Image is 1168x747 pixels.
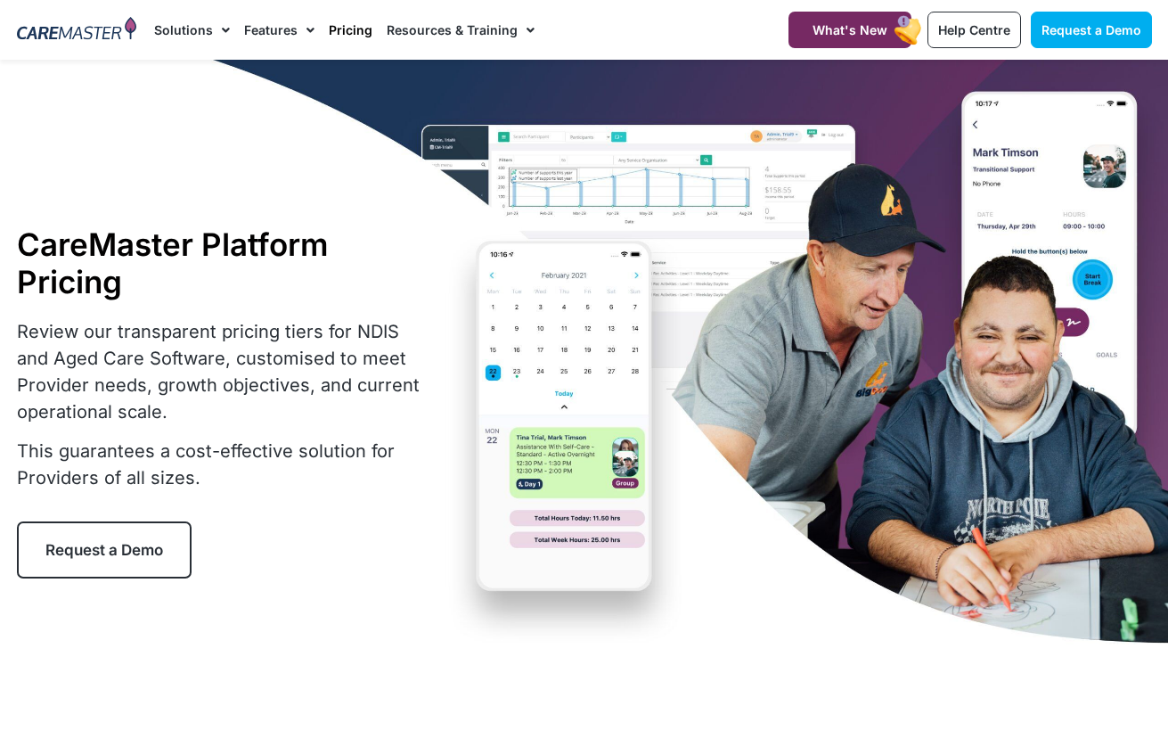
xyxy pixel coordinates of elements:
span: Request a Demo [45,541,163,559]
p: This guarantees a cost-effective solution for Providers of all sizes. [17,438,422,491]
img: CareMaster Logo [17,17,137,44]
p: Review our transparent pricing tiers for NDIS and Aged Care Software, customised to meet Provider... [17,318,422,425]
a: What's New [788,12,911,48]
span: What's New [813,22,887,37]
a: Request a Demo [1031,12,1152,48]
a: Request a Demo [17,521,192,579]
span: Request a Demo [1041,22,1141,37]
span: Help Centre [938,22,1010,37]
h1: CareMaster Platform Pricing [17,226,422,300]
a: Help Centre [927,12,1021,48]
